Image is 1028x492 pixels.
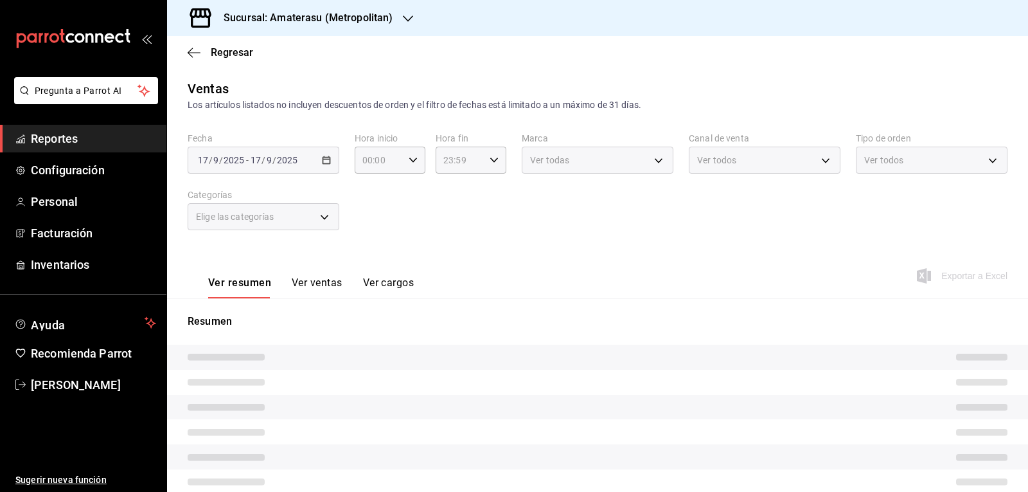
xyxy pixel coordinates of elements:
[246,155,249,165] span: -
[31,345,156,362] span: Recomienda Parrot
[219,155,223,165] span: /
[31,130,156,147] span: Reportes
[211,46,253,59] span: Regresar
[31,315,139,331] span: Ayuda
[188,134,339,143] label: Fecha
[355,134,425,143] label: Hora inicio
[188,79,229,98] div: Ventas
[31,193,156,210] span: Personal
[697,154,736,167] span: Ver todos
[31,376,156,394] span: [PERSON_NAME]
[689,134,840,143] label: Canal de venta
[266,155,272,165] input: --
[31,256,156,273] span: Inventarios
[15,473,156,487] span: Sugerir nueva función
[209,155,213,165] span: /
[9,93,158,107] a: Pregunta a Parrot AI
[188,314,1007,329] p: Resumen
[188,190,339,199] label: Categorías
[208,277,414,298] div: navigation tabs
[213,155,219,165] input: --
[188,98,1007,112] div: Los artículos listados no incluyen descuentos de orden y el filtro de fechas está limitado a un m...
[196,210,274,223] span: Elige las categorías
[31,161,156,179] span: Configuración
[250,155,261,165] input: --
[363,277,414,298] button: Ver cargos
[208,277,271,298] button: Ver resumen
[31,224,156,242] span: Facturación
[35,84,138,98] span: Pregunta a Parrot AI
[188,46,253,59] button: Regresar
[213,10,393,26] h3: Sucursal: Amaterasu (Metropolitan)
[864,154,903,167] span: Ver todos
[223,155,245,165] input: ----
[292,277,342,298] button: Ver ventas
[141,33,152,44] button: open_drawer_menu
[272,155,276,165] span: /
[276,155,298,165] input: ----
[14,77,158,104] button: Pregunta a Parrot AI
[522,134,673,143] label: Marca
[530,154,569,167] span: Ver todas
[436,134,506,143] label: Hora fin
[197,155,209,165] input: --
[856,134,1007,143] label: Tipo de orden
[261,155,265,165] span: /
